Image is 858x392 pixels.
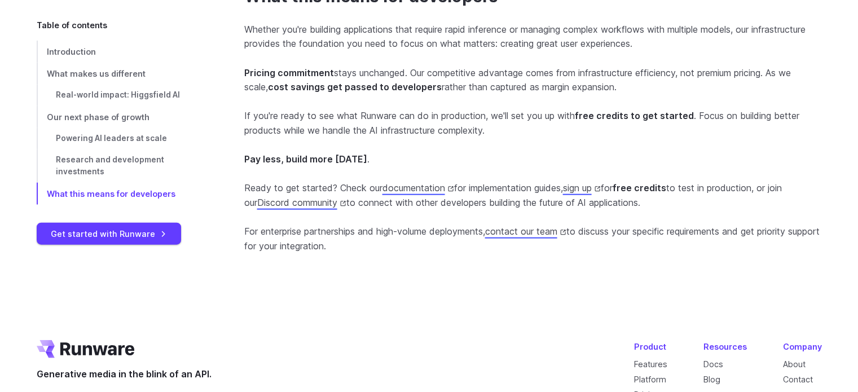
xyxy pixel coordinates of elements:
[613,182,666,193] strong: free credits
[37,222,181,244] a: Get started with Runware
[244,109,822,138] p: If you're ready to see what Runware can do in production, we'll set you up with . Focus on buildi...
[47,112,149,121] span: Our next phase of growth
[47,68,146,78] span: What makes us different
[244,153,367,165] strong: Pay less, build more [DATE]
[703,359,723,369] a: Docs
[257,197,346,208] a: Discord community
[56,155,164,176] span: Research and development investments
[37,127,208,149] a: Powering AI leaders at scale
[703,340,747,353] div: Resources
[703,375,720,384] a: Blog
[244,224,822,253] p: For enterprise partnerships and high-volume deployments, to discuss your specific requirements an...
[634,359,667,369] a: Features
[244,66,822,95] p: stays unchanged. Our competitive advantage comes from infrastructure efficiency, not premium pric...
[563,182,601,193] a: sign up
[634,375,666,384] a: Platform
[783,340,822,353] div: Company
[56,90,180,99] span: Real-world impact: Higgsfield AI
[37,62,208,84] a: What makes us different
[382,182,454,193] a: documentation
[47,46,96,56] span: Introduction
[37,84,208,105] a: Real-world impact: Higgsfield AI
[37,105,208,127] a: Our next phase of growth
[37,40,208,62] a: Introduction
[268,81,442,93] strong: cost savings get passed to developers
[37,367,212,382] span: Generative media in the blink of an API.
[47,188,175,198] span: What this means for developers
[56,133,167,142] span: Powering AI leaders at scale
[575,110,694,121] strong: free credits to get started
[37,340,135,358] a: Go to /
[634,340,667,353] div: Product
[485,226,566,237] a: contact our team
[244,152,822,167] p: .
[244,181,822,210] p: Ready to get started? Check our for implementation guides, for to test in production, or join our...
[783,359,806,369] a: About
[37,18,107,31] span: Table of contents
[244,23,822,51] p: Whether you're building applications that require rapid inference or managing complex workflows w...
[37,182,208,204] a: What this means for developers
[37,149,208,183] a: Research and development investments
[783,375,813,384] a: Contact
[244,67,334,78] strong: Pricing commitment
